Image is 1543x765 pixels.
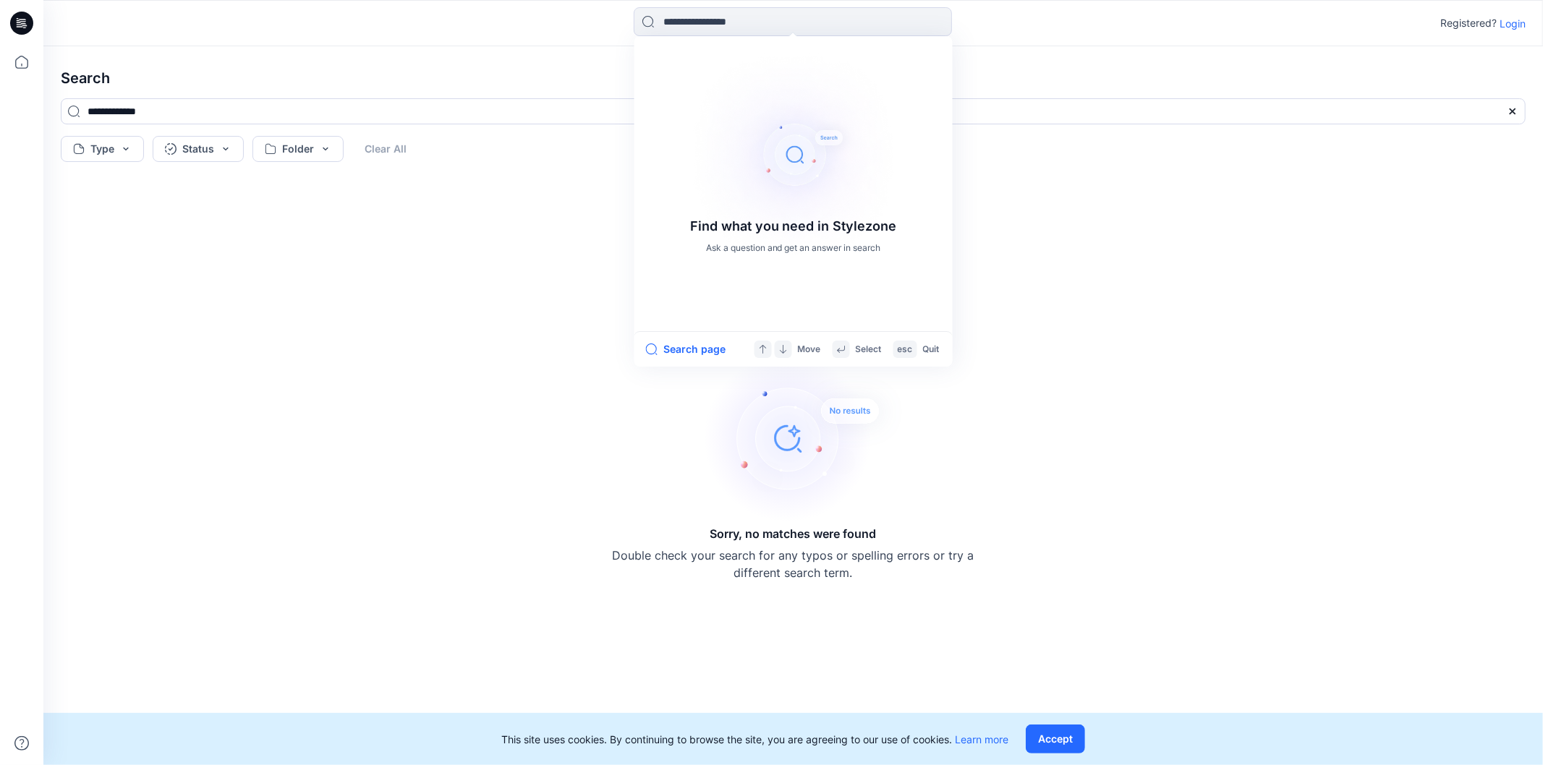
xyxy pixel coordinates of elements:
[1026,725,1085,753] button: Accept
[1440,14,1497,32] p: Registered?
[501,732,1008,747] p: This site uses cookies. By continuing to browse the site, you are agreeing to our use of cookies.
[61,136,144,162] button: Type
[923,342,940,357] p: Quit
[49,58,1537,98] h4: Search
[898,342,913,357] p: esc
[678,39,909,270] img: Find what you need
[613,547,974,581] p: Double check your search for any typos or spelling errors or try a different search term.
[856,342,882,357] p: Select
[252,136,344,162] button: Folder
[1500,16,1526,31] p: Login
[704,351,906,525] img: Sorry, no matches were found
[646,341,726,358] button: Search page
[710,525,877,542] h5: Sorry, no matches were found
[955,733,1008,745] a: Learn more
[153,136,244,162] button: Status
[798,342,821,357] p: Move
